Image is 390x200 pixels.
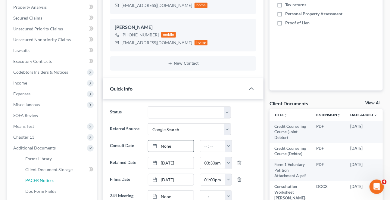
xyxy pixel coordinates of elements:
[374,113,377,117] i: expand_more
[350,112,377,117] a: Date Added expand_more
[13,124,34,129] span: Means Test
[8,23,97,34] a: Unsecured Priority Claims
[115,61,251,66] button: New Contact
[107,106,145,118] label: Status
[285,2,306,8] span: Tax returns
[270,143,311,159] td: Credit Counseling Course (Debtor)
[365,101,380,105] a: View All
[121,2,192,8] div: [EMAIL_ADDRESS][DOMAIN_NAME]
[195,3,208,8] div: home
[13,134,34,140] span: Chapter 13
[13,15,42,20] span: Secured Claims
[107,174,145,186] label: Filing Date
[13,26,63,31] span: Unsecured Priority Claims
[13,69,68,75] span: Codebtors Insiders & Notices
[161,32,176,38] div: mobile
[8,34,97,45] a: Unsecured Nonpriority Claims
[25,178,54,183] span: PACER Notices
[8,13,97,23] a: Secured Claims
[121,40,192,46] div: [EMAIL_ADDRESS][DOMAIN_NAME]
[195,40,208,45] div: home
[316,112,341,117] a: Extensionunfold_more
[148,140,193,152] a: None
[13,5,47,10] span: Property Analysis
[25,167,73,172] span: Client Document Storage
[110,86,133,91] span: Quick Info
[20,175,97,186] a: PACER Notices
[285,20,310,26] span: Proof of Lien
[13,102,40,107] span: Miscellaneous
[20,186,97,197] a: Doc Form Fields
[148,174,193,186] a: [DATE]
[13,59,52,64] span: Executory Contracts
[345,121,382,143] td: [DATE]
[8,2,97,13] a: Property Analysis
[345,159,382,181] td: [DATE]
[25,156,52,161] span: Forms Library
[311,121,345,143] td: PDF
[13,145,56,150] span: Additional Documents
[8,110,97,121] a: SOFA Review
[284,113,287,117] i: unfold_more
[8,45,97,56] a: Lawsuits
[8,56,97,67] a: Executory Contracts
[115,24,251,31] div: [PERSON_NAME]
[107,123,145,135] label: Referral Source
[200,140,226,152] input: -- : --
[345,143,382,159] td: [DATE]
[382,180,387,184] span: 4
[148,157,193,169] a: [DATE]
[270,159,311,181] td: Form 1 Voluntary Petition Attachment A-pdf
[13,91,30,96] span: Expenses
[25,189,56,194] span: Doc Form Fields
[311,143,345,159] td: PDF
[285,11,342,17] span: Personal Property Assessment
[121,32,159,38] div: [PHONE_NUMBER]
[13,80,27,85] span: Income
[270,100,308,106] div: Client Documents
[370,180,384,194] iframe: Intercom live chat
[13,37,71,42] span: Unsecured Nonpriority Claims
[20,164,97,175] a: Client Document Storage
[337,113,341,117] i: unfold_more
[13,113,38,118] span: SOFA Review
[274,112,287,117] a: Titleunfold_more
[200,174,226,186] input: -- : --
[270,121,311,143] td: Credit Counseling Course (Joint Debtor)
[311,159,345,181] td: PDF
[20,153,97,164] a: Forms Library
[107,157,145,169] label: Retained Date
[13,48,30,53] span: Lawsuits
[200,157,226,169] input: -- : --
[107,140,145,152] label: Consult Date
